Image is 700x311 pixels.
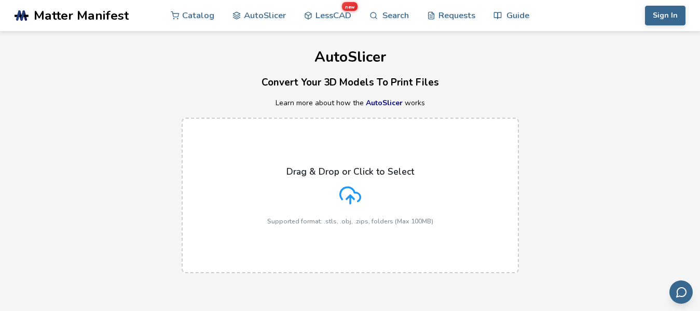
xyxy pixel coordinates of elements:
button: Send feedback via email [669,280,693,304]
span: new [342,2,357,11]
p: Drag & Drop or Click to Select [286,166,414,177]
span: Matter Manifest [34,8,129,23]
button: Sign In [645,6,685,25]
p: Supported format: .stls, .obj, .zips, folders (Max 100MB) [267,218,433,225]
a: AutoSlicer [366,98,403,108]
